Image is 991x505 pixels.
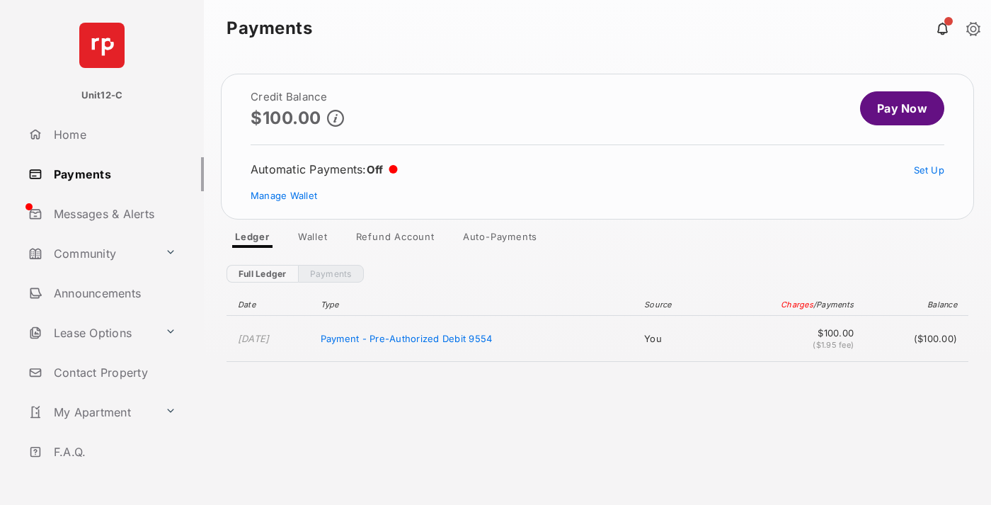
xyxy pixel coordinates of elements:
[23,356,204,390] a: Contact Property
[813,340,854,350] span: ($1.95 fee)
[81,89,123,103] p: Unit12-C
[227,294,314,316] th: Date
[23,435,204,469] a: F.A.Q.
[238,333,270,344] time: [DATE]
[914,164,945,176] a: Set Up
[298,265,364,283] a: Payments
[23,197,204,231] a: Messages & Alerts
[23,316,159,350] a: Lease Options
[716,327,854,339] span: $100.00
[345,231,446,248] a: Refund Account
[23,157,204,191] a: Payments
[452,231,549,248] a: Auto-Payments
[637,294,709,316] th: Source
[23,237,159,271] a: Community
[287,231,339,248] a: Wallet
[251,91,344,103] h2: Credit Balance
[23,276,204,310] a: Announcements
[781,300,813,310] span: Charges
[23,118,204,152] a: Home
[79,23,125,68] img: svg+xml;base64,PHN2ZyB4bWxucz0iaHR0cDovL3d3dy53My5vcmcvMjAwMC9zdmciIHdpZHRoPSI2NCIgaGVpZ2h0PSI2NC...
[314,294,637,316] th: Type
[251,108,321,127] p: $100.00
[813,300,854,310] span: / Payments
[861,316,968,362] td: ($100.00)
[251,162,398,176] div: Automatic Payments :
[321,333,493,344] span: Payment - Pre-Authorized Debit 9554
[224,231,281,248] a: Ledger
[637,316,709,362] td: You
[227,265,298,283] a: Full Ledger
[251,190,317,201] a: Manage Wallet
[367,163,384,176] span: Off
[23,395,159,429] a: My Apartment
[227,20,312,37] strong: Payments
[861,294,968,316] th: Balance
